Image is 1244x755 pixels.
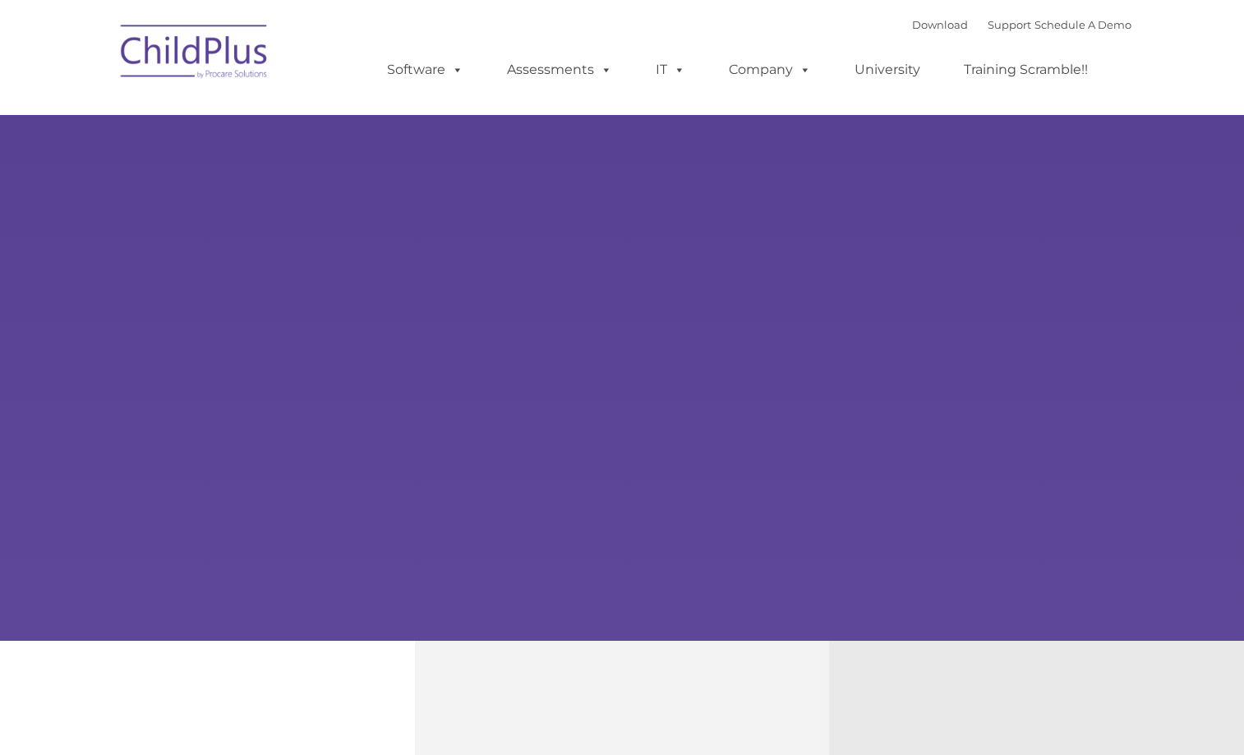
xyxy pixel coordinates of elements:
[988,18,1031,31] a: Support
[947,53,1104,86] a: Training Scramble!!
[639,53,702,86] a: IT
[912,18,968,31] a: Download
[712,53,827,86] a: Company
[838,53,937,86] a: University
[113,13,277,95] img: ChildPlus by Procare Solutions
[491,53,629,86] a: Assessments
[912,18,1131,31] font: |
[1034,18,1131,31] a: Schedule A Demo
[371,53,480,86] a: Software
